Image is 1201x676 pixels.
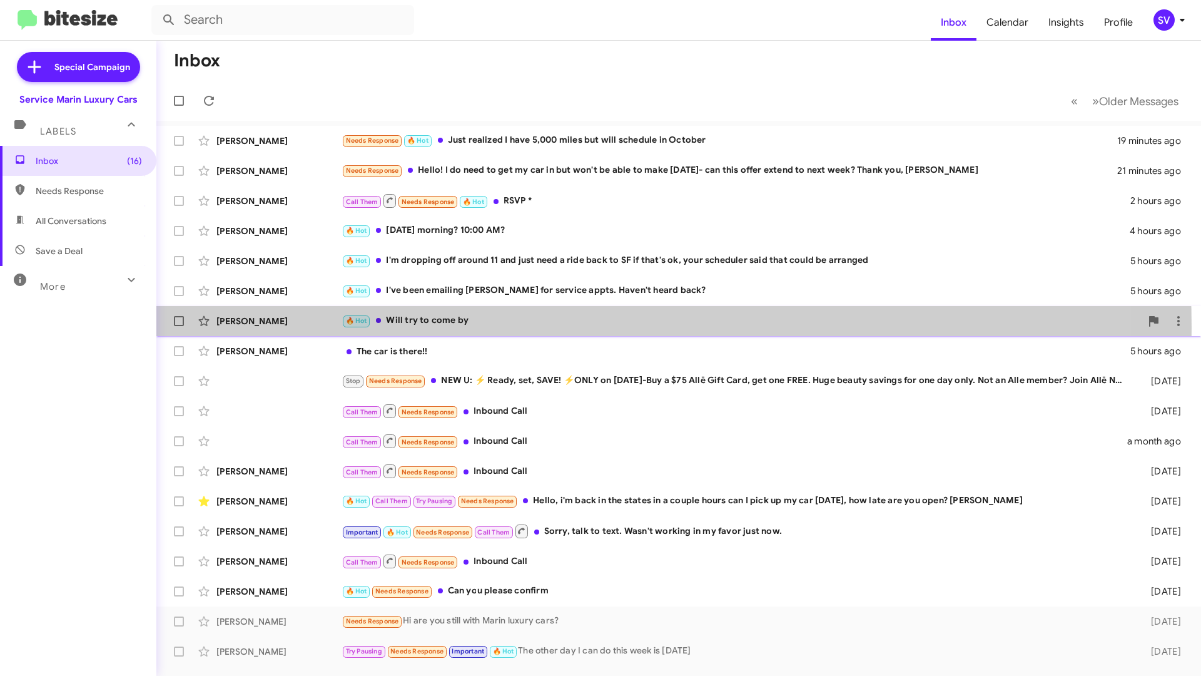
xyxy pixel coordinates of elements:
div: [PERSON_NAME] [216,645,342,658]
div: [DATE] [1131,615,1191,628]
nav: Page navigation example [1064,88,1186,114]
h1: Inbox [174,51,220,71]
span: 🔥 Hot [346,587,367,595]
span: Needs Response [375,587,428,595]
div: Hello, i'm back in the states in a couple hours can I pick up my car [DATE], how late are you ope... [342,494,1131,508]
span: » [1092,93,1099,109]
div: Will try to come by [342,314,1141,328]
div: [PERSON_NAME] [216,495,342,508]
span: Needs Response [402,408,455,416]
div: [DATE] [1131,645,1191,658]
span: Call Them [346,468,378,476]
div: 5 hours ago [1130,345,1191,357]
div: [PERSON_NAME] [216,465,342,478]
span: 🔥 Hot [493,647,514,655]
span: Call Them [375,497,408,505]
div: 5 hours ago [1130,285,1191,297]
a: Calendar [976,4,1038,41]
span: More [40,281,66,292]
span: Try Pausing [416,497,452,505]
div: 5 hours ago [1130,255,1191,267]
div: Hello! I do need to get my car in but won't be able to make [DATE]- can this offer extend to next... [342,163,1117,178]
span: 🔥 Hot [463,198,484,206]
div: Inbound Call [342,433,1127,449]
div: [PERSON_NAME] [216,165,342,177]
div: Inbound Call [342,553,1131,569]
input: Search [151,5,414,35]
div: [DATE] morning? 10:00 AM? [342,223,1130,238]
span: Needs Response [346,166,399,175]
a: Inbox [931,4,976,41]
span: Needs Response [402,558,455,566]
span: Needs Response [402,198,455,206]
div: [DATE] [1131,465,1191,478]
span: 🔥 Hot [346,317,367,325]
div: 4 hours ago [1130,225,1191,237]
div: [PERSON_NAME] [216,525,342,538]
div: [DATE] [1131,405,1191,417]
span: Call Them [346,558,378,566]
span: Needs Response [346,617,399,625]
div: [DATE] [1131,525,1191,538]
a: Special Campaign [17,52,140,82]
span: 🔥 Hot [346,287,367,295]
div: [DATE] [1131,375,1191,387]
span: Call Them [346,198,378,206]
span: Important [452,647,484,655]
a: Profile [1094,4,1143,41]
div: The other day I can do this week is [DATE] [342,644,1131,658]
div: I've been emailing [PERSON_NAME] for service appts. Haven't heard back? [342,284,1130,298]
button: SV [1143,9,1187,31]
div: [PERSON_NAME] [216,195,342,207]
span: Needs Response [402,438,455,446]
div: [PERSON_NAME] [216,225,342,237]
div: [PERSON_NAME] [216,615,342,628]
a: Insights [1038,4,1094,41]
span: (16) [127,155,142,167]
span: 🔥 Hot [346,497,367,505]
span: Older Messages [1099,95,1178,108]
span: Needs Response [402,468,455,476]
div: RSVP * [342,193,1130,208]
div: NEW U: ⚡ Ready, set, SAVE! ⚡️ONLY on [DATE]-Buy a $75 Allē Gift Card, get one FREE. Huge beauty s... [342,374,1131,388]
div: [DATE] [1131,585,1191,598]
div: [PERSON_NAME] [216,315,342,327]
span: Needs Response [346,136,399,145]
span: Needs Response [369,377,422,385]
div: Hi are you still with Marin luxury cars? [342,614,1131,628]
div: 21 minutes ago [1117,165,1191,177]
div: [DATE] [1131,495,1191,508]
div: Inbound Call [342,403,1131,419]
div: 2 hours ago [1130,195,1191,207]
span: Call Them [346,438,378,446]
span: Needs Response [416,528,469,536]
div: [PERSON_NAME] [216,285,342,297]
span: Special Campaign [54,61,130,73]
div: I'm dropping off around 11 and just need a ride back to SF if that's ok, your scheduler said that... [342,253,1130,268]
div: Sorry, talk to text. Wasn't working in my favor just now. [342,523,1131,539]
span: Needs Response [461,497,514,505]
span: Labels [40,126,76,137]
span: Save a Deal [36,245,83,257]
div: Can you please confirm [342,584,1131,598]
div: [DATE] [1131,555,1191,568]
button: Next [1085,88,1186,114]
div: Just realized I have 5,000 miles but will schedule in October [342,133,1117,148]
div: 19 minutes ago [1117,135,1191,147]
span: 🔥 Hot [346,227,367,235]
span: Call Them [477,528,510,536]
span: Try Pausing [346,647,382,655]
div: [PERSON_NAME] [216,135,342,147]
span: Important [346,528,378,536]
button: Previous [1063,88,1085,114]
div: a month ago [1127,435,1191,448]
div: [PERSON_NAME] [216,585,342,598]
div: SV [1153,9,1175,31]
span: 🔥 Hot [346,257,367,265]
span: « [1071,93,1078,109]
span: Call Them [346,408,378,416]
